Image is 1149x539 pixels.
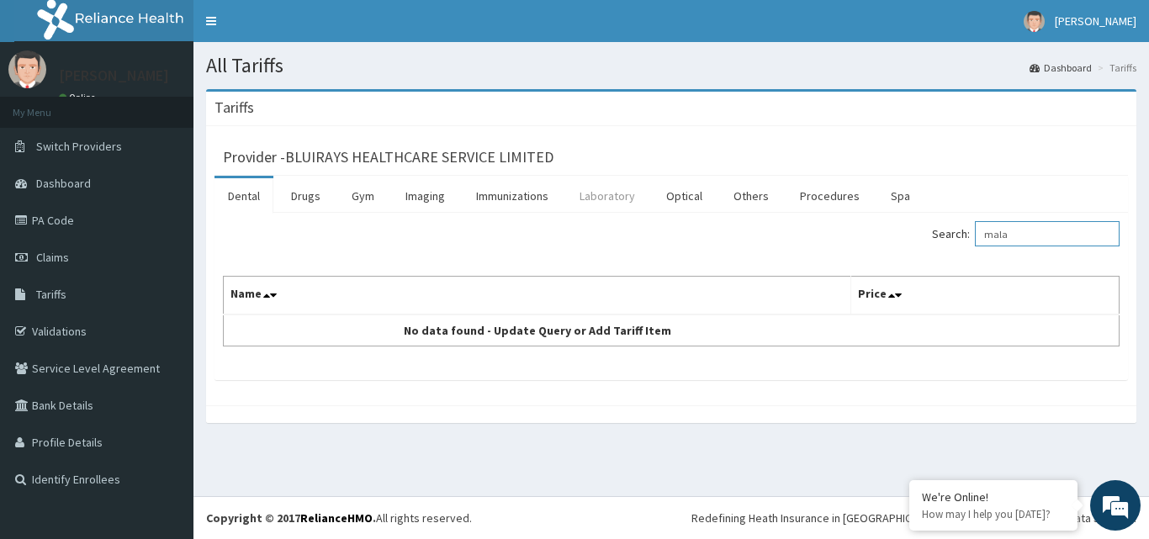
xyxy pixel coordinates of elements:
[87,94,283,116] div: Chat with us now
[566,178,649,214] a: Laboratory
[338,178,388,214] a: Gym
[877,178,924,214] a: Spa
[8,360,320,419] textarea: Type your message and hit 'Enter'
[224,277,851,315] th: Name
[8,50,46,88] img: User Image
[691,510,1136,526] div: Redefining Heath Insurance in [GEOGRAPHIC_DATA] using Telemedicine and Data Science!
[300,510,373,526] a: RelianceHMO
[59,68,169,83] p: [PERSON_NAME]
[975,221,1120,246] input: Search:
[850,277,1120,315] th: Price
[922,507,1065,521] p: How may I help you today?
[392,178,458,214] a: Imaging
[36,139,122,154] span: Switch Providers
[59,92,99,103] a: Online
[1030,61,1092,75] a: Dashboard
[276,8,316,49] div: Minimize live chat window
[36,250,69,265] span: Claims
[720,178,782,214] a: Others
[786,178,873,214] a: Procedures
[31,84,68,126] img: d_794563401_company_1708531726252_794563401
[214,100,254,115] h3: Tariffs
[206,510,376,526] strong: Copyright © 2017 .
[214,178,273,214] a: Dental
[223,150,553,165] h3: Provider - BLUIRAYS HEALTHCARE SERVICE LIMITED
[922,489,1065,505] div: We're Online!
[36,176,91,191] span: Dashboard
[224,314,851,346] td: No data found - Update Query or Add Tariff Item
[98,162,232,332] span: We're online!
[278,178,334,214] a: Drugs
[36,287,66,302] span: Tariffs
[206,55,1136,77] h1: All Tariffs
[1055,13,1136,29] span: [PERSON_NAME]
[1093,61,1136,75] li: Tariffs
[932,221,1120,246] label: Search:
[463,178,562,214] a: Immunizations
[193,496,1149,539] footer: All rights reserved.
[1024,11,1045,32] img: User Image
[653,178,716,214] a: Optical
